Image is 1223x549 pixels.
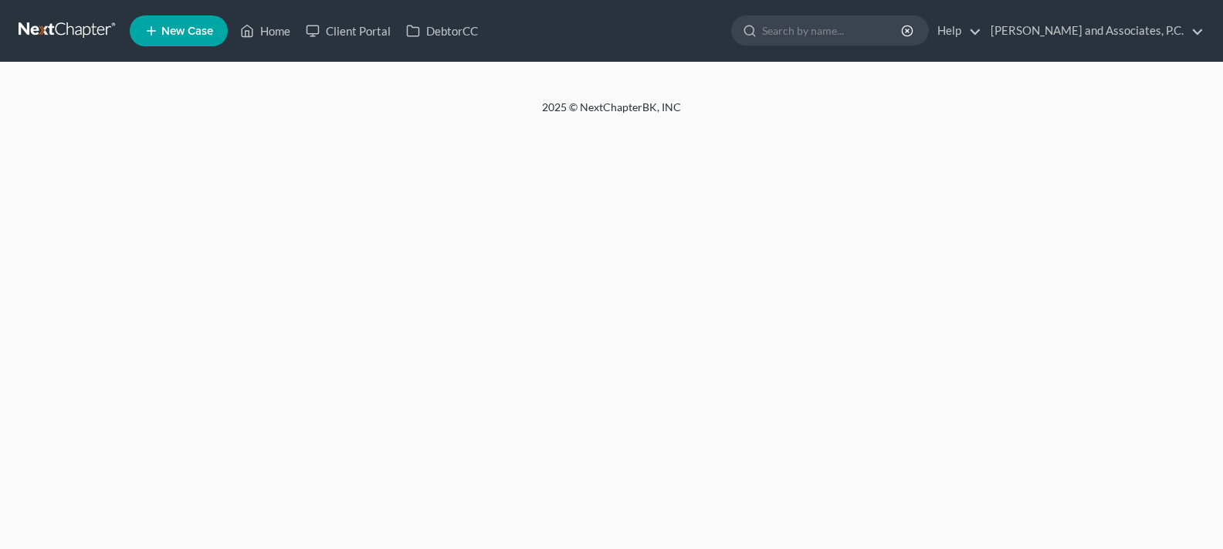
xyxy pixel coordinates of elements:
[161,25,213,37] span: New Case
[762,16,903,45] input: Search by name...
[930,17,981,45] a: Help
[171,100,1052,127] div: 2025 © NextChapterBK, INC
[983,17,1204,45] a: [PERSON_NAME] and Associates, P.C.
[232,17,298,45] a: Home
[298,17,398,45] a: Client Portal
[398,17,486,45] a: DebtorCC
